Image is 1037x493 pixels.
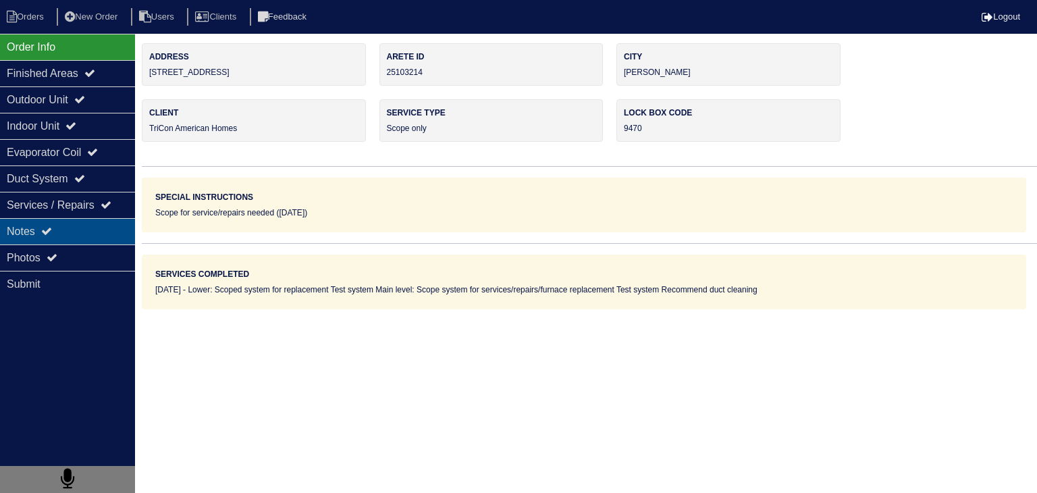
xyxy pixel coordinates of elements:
[982,11,1020,22] a: Logout
[149,107,358,119] label: Client
[250,8,317,26] li: Feedback
[379,99,604,142] div: Scope only
[187,8,247,26] li: Clients
[616,43,841,86] div: [PERSON_NAME]
[142,99,366,142] div: TriCon American Homes
[155,268,249,280] label: Services Completed
[155,207,1013,219] div: Scope for service/repairs needed ([DATE])
[155,191,253,203] label: Special Instructions
[387,107,596,119] label: Service Type
[155,284,1013,296] div: [DATE] - Lower: Scoped system for replacement Test system Main level: Scope system for services/r...
[624,51,833,63] label: City
[187,11,247,22] a: Clients
[387,51,596,63] label: Arete ID
[149,51,358,63] label: Address
[131,11,185,22] a: Users
[624,107,833,119] label: Lock box code
[142,43,366,86] div: [STREET_ADDRESS]
[57,8,128,26] li: New Order
[616,99,841,142] div: 9470
[131,8,185,26] li: Users
[57,11,128,22] a: New Order
[379,43,604,86] div: 25103214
